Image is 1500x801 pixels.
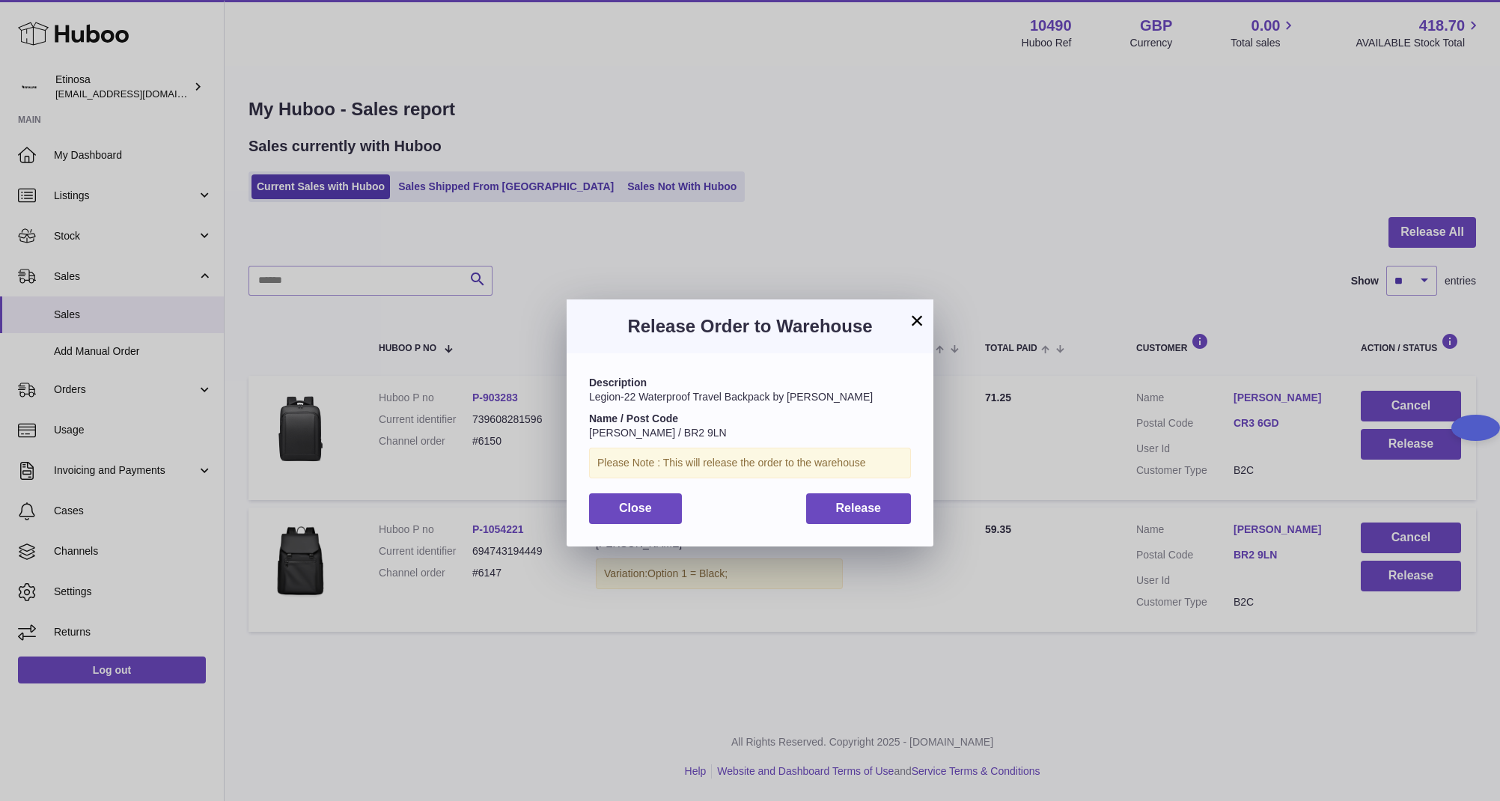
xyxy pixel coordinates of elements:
button: Release [806,493,912,524]
button: Close [589,493,682,524]
span: Release [836,502,882,514]
span: Legion-22 Waterproof Travel Backpack by [PERSON_NAME] [589,391,873,403]
button: × [908,311,926,329]
span: Close [619,502,652,514]
strong: Name / Post Code [589,412,678,424]
h3: Release Order to Warehouse [589,314,911,338]
span: [PERSON_NAME] / BR2 9LN [589,427,727,439]
strong: Description [589,377,647,389]
div: Please Note : This will release the order to the warehouse [589,448,911,478]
